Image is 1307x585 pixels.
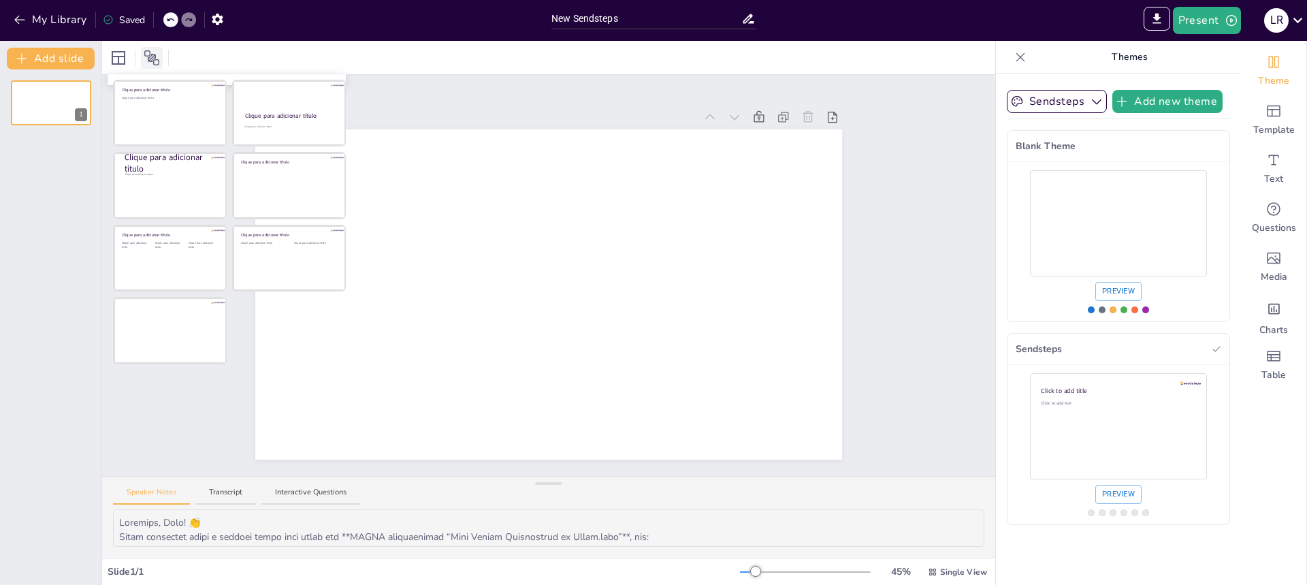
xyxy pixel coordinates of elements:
span: Charts [1259,323,1288,337]
span: Single View [940,566,987,578]
button: Interactive Questions [261,487,360,505]
div: Add text boxes [1241,144,1306,193]
div: Saved [103,13,145,27]
span: Template [1253,123,1295,137]
span: Text [1264,172,1283,186]
div: 1 [75,108,87,121]
textarea: Loremips, Dolo! 👏 Sitam consectet adipi e seddoei tempo inci utlab etd **MAGNA aliquaenimad “Mini... [113,509,984,547]
button: Add new theme [1112,90,1223,113]
div: 45 % [884,565,917,579]
button: Preview [1095,485,1142,504]
input: Insert title [551,9,741,29]
button: Sendsteps [1007,90,1107,113]
p: Themes [1031,41,1227,74]
span: Theme [1258,74,1289,88]
span: Blank Theme [1016,139,1221,153]
div: L R [1264,8,1289,33]
div: Slide 1 [255,110,695,125]
button: Preview [1095,282,1142,301]
div: Get real-time input from your audience [1241,193,1306,242]
div: Add images, graphics, shapes or video [1241,242,1306,291]
div: Slide 1 / 1 [108,565,740,579]
button: Transcript [195,487,256,505]
div: Layout [108,47,129,69]
button: Present [1173,7,1241,34]
span: Position [144,50,160,66]
span: Sendsteps [1016,342,1206,356]
span: Click to add title [1041,387,1086,396]
button: L R [1264,7,1289,34]
span: Export to PowerPoint [1144,7,1170,34]
button: Speaker Notes [113,487,190,505]
div: Add a table [1241,341,1306,390]
div: Add ready made slides [1241,95,1306,144]
span: Click to add text [1042,400,1071,406]
div: 1 [11,80,91,125]
span: Questions [1252,221,1296,235]
button: Add slide [7,48,95,69]
span: Table [1261,368,1286,382]
div: Use theme Sendsteps [1007,333,1230,525]
div: Use theme Blank Theme [1007,130,1230,322]
div: Change the overall theme [1241,46,1306,95]
div: Add charts and graphs [1241,291,1306,341]
button: My Library [10,9,93,31]
span: Media [1261,270,1287,284]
